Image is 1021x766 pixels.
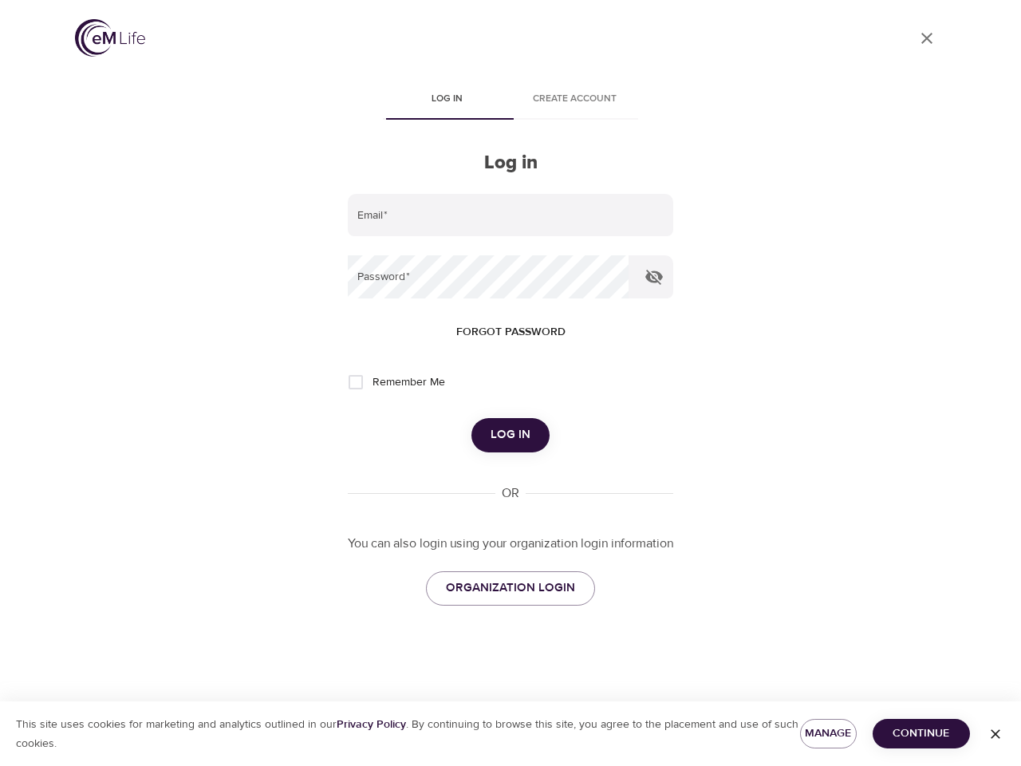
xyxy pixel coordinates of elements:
h2: Log in [348,152,673,175]
a: ORGANIZATION LOGIN [426,571,595,605]
span: ORGANIZATION LOGIN [446,578,575,598]
img: logo [75,19,145,57]
div: disabled tabs example [348,81,673,120]
button: Log in [471,418,550,452]
a: close [908,19,946,57]
button: Forgot password [450,318,572,347]
button: Continue [873,719,970,748]
span: Create account [520,91,629,108]
a: Privacy Policy [337,717,406,732]
button: Manage [800,719,857,748]
span: Remember Me [373,374,445,391]
span: Forgot password [456,322,566,342]
span: Log in [491,424,530,445]
span: Log in [392,91,501,108]
span: Continue [885,724,957,744]
p: You can also login using your organization login information [348,535,673,553]
div: OR [495,484,526,503]
span: Manage [813,724,844,744]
